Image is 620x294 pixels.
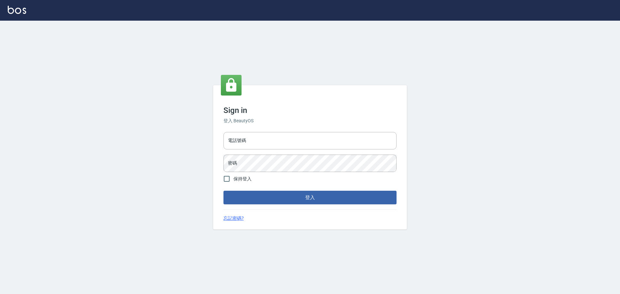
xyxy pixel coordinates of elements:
a: 忘記密碼? [223,215,244,222]
h6: 登入 BeautyOS [223,117,397,124]
h3: Sign in [223,106,397,115]
span: 保持登入 [233,176,252,182]
button: 登入 [223,191,397,204]
img: Logo [8,6,26,14]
